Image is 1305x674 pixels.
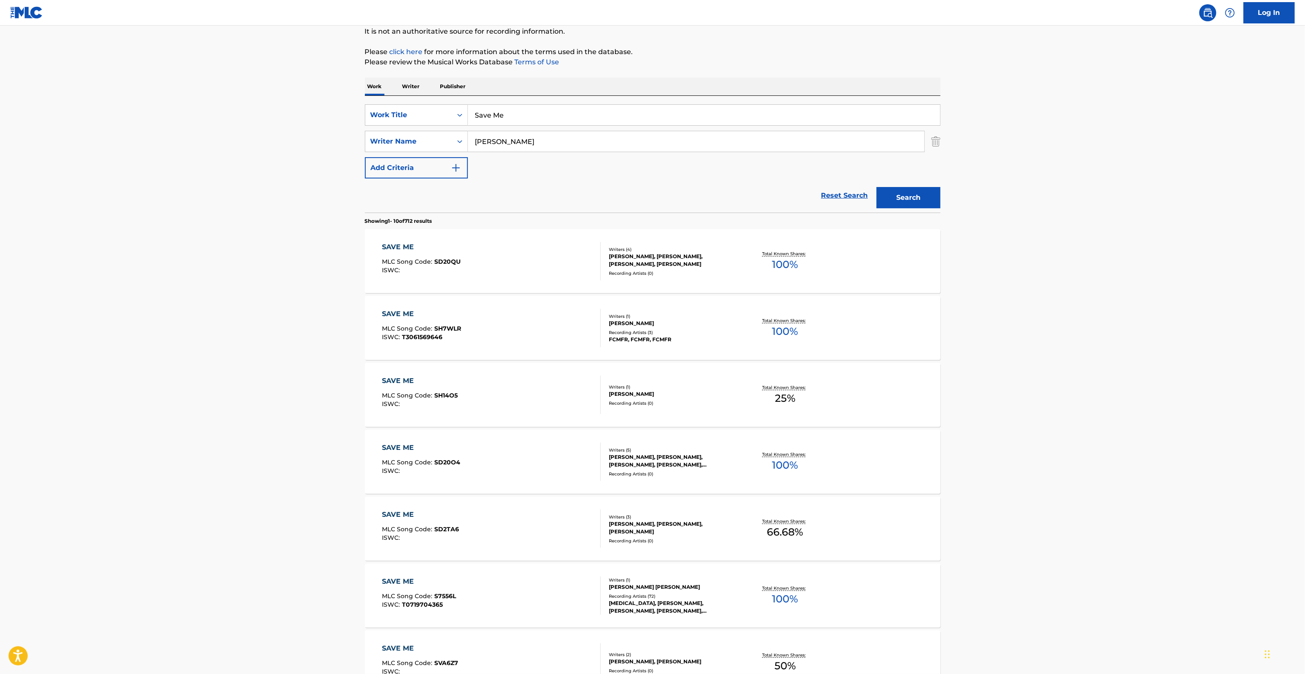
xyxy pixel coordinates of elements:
[365,26,941,37] p: It is not an authoritative source for recording information.
[609,658,737,665] div: [PERSON_NAME], [PERSON_NAME]
[402,333,442,341] span: T3061569646
[382,576,456,587] div: SAVE ME
[513,58,559,66] a: Terms of Use
[438,78,468,95] p: Publisher
[609,313,737,320] div: Writers ( 1 )
[609,538,737,544] div: Recording Artists ( 0 )
[763,451,808,458] p: Total Known Shares:
[382,525,434,533] span: MLC Song Code :
[365,497,941,561] a: SAVE MEMLC Song Code:SD2TA6ISWC:Writers (3)[PERSON_NAME], [PERSON_NAME], [PERSON_NAME]Recording A...
[609,320,737,327] div: [PERSON_NAME]
[382,443,460,453] div: SAVE ME
[402,601,443,608] span: T0719704365
[365,564,941,628] a: SAVE MEMLC Song Code:S7556LISWC:T0719704365Writers (1)[PERSON_NAME] [PERSON_NAME]Recording Artist...
[609,336,737,343] div: FCMFR, FCMFR, FCMFR
[1265,642,1270,667] div: Drag
[10,6,43,19] img: MLC Logo
[370,136,447,147] div: Writer Name
[400,78,422,95] p: Writer
[365,296,941,360] a: SAVE MEMLC Song Code:SH7WLRISWC:T3061569646Writers (1)[PERSON_NAME]Recording Artists (3)FCMFR, FC...
[382,534,402,542] span: ISWC :
[772,324,798,339] span: 100 %
[609,577,737,583] div: Writers ( 1 )
[763,652,808,658] p: Total Known Shares:
[609,453,737,469] div: [PERSON_NAME], [PERSON_NAME], [PERSON_NAME], [PERSON_NAME], [PERSON_NAME]
[382,592,434,600] span: MLC Song Code :
[763,384,808,391] p: Total Known Shares:
[609,384,737,390] div: Writers ( 1 )
[365,363,941,427] a: SAVE MEMLC Song Code:SH14O5ISWC:Writers (1)[PERSON_NAME]Recording Artists (0)Total Known Shares:25%
[382,333,402,341] span: ISWC :
[609,471,737,477] div: Recording Artists ( 0 )
[1199,4,1216,21] a: Public Search
[609,270,737,277] div: Recording Artists ( 0 )
[382,643,458,654] div: SAVE ME
[382,376,458,386] div: SAVE ME
[1225,8,1235,18] img: help
[382,266,402,274] span: ISWC :
[434,458,460,466] span: SD20O4
[382,242,461,252] div: SAVE ME
[1222,4,1239,21] div: Help
[382,659,434,667] span: MLC Song Code :
[365,229,941,293] a: SAVE MEMLC Song Code:SD20QUISWC:Writers (4)[PERSON_NAME], [PERSON_NAME], [PERSON_NAME], [PERSON_N...
[609,447,737,453] div: Writers ( 5 )
[382,392,434,399] span: MLC Song Code :
[1244,2,1295,23] a: Log In
[382,309,461,319] div: SAVE ME
[382,467,402,475] span: ISWC :
[365,157,468,179] button: Add Criteria
[763,585,808,591] p: Total Known Shares:
[451,163,461,173] img: 9d2ae6d4665cec9f34b9.svg
[382,458,434,466] span: MLC Song Code :
[772,458,798,473] span: 100 %
[774,658,796,674] span: 50 %
[609,390,737,398] div: [PERSON_NAME]
[365,47,941,57] p: Please for more information about the terms used in the database.
[434,592,456,600] span: S7556L
[382,510,459,520] div: SAVE ME
[609,253,737,268] div: [PERSON_NAME], [PERSON_NAME], [PERSON_NAME], [PERSON_NAME]
[382,325,434,332] span: MLC Song Code :
[609,246,737,253] div: Writers ( 4 )
[609,400,737,406] div: Recording Artists ( 0 )
[931,131,941,152] img: Delete Criterion
[817,186,872,205] a: Reset Search
[365,104,941,213] form: Search Form
[382,601,402,608] span: ISWC :
[763,251,808,257] p: Total Known Shares:
[382,400,402,408] span: ISWC :
[434,659,458,667] span: SVA6Z7
[365,57,941,67] p: Please review the Musical Works Database
[434,325,461,332] span: SH7WLR
[370,110,447,120] div: Work Title
[434,525,459,533] span: SD2TA6
[767,524,803,540] span: 66.68 %
[609,514,737,520] div: Writers ( 3 )
[775,391,795,406] span: 25 %
[1262,633,1305,674] iframe: Chat Widget
[609,651,737,658] div: Writers ( 2 )
[763,518,808,524] p: Total Known Shares:
[877,187,941,208] button: Search
[434,258,461,265] span: SD20QU
[772,591,798,607] span: 100 %
[763,317,808,324] p: Total Known Shares:
[609,329,737,336] div: Recording Artists ( 3 )
[609,583,737,591] div: [PERSON_NAME] [PERSON_NAME]
[609,599,737,615] div: [MEDICAL_DATA], [PERSON_NAME], [PERSON_NAME], [PERSON_NAME], [PERSON_NAME], [PERSON_NAME], [PERSO...
[365,217,432,225] p: Showing 1 - 10 of 712 results
[365,430,941,494] a: SAVE MEMLC Song Code:SD20O4ISWC:Writers (5)[PERSON_NAME], [PERSON_NAME], [PERSON_NAME], [PERSON_N...
[609,520,737,536] div: [PERSON_NAME], [PERSON_NAME], [PERSON_NAME]
[382,258,434,265] span: MLC Song Code :
[434,392,458,399] span: SH14O5
[772,257,798,272] span: 100 %
[365,78,384,95] p: Work
[609,593,737,599] div: Recording Artists ( 72 )
[1203,8,1213,18] img: search
[609,668,737,674] div: Recording Artists ( 0 )
[390,48,423,56] a: click here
